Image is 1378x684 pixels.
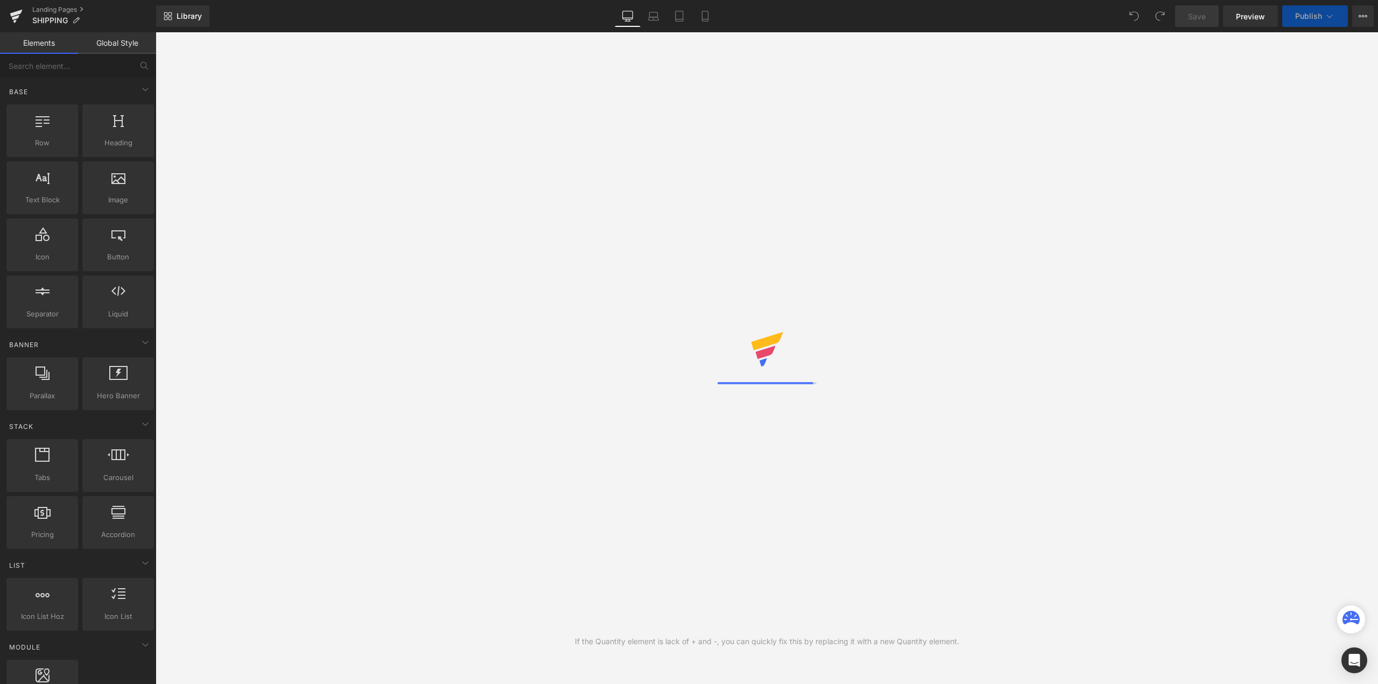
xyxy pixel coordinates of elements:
[1149,5,1171,27] button: Redo
[156,5,209,27] a: New Library
[86,529,151,540] span: Accordion
[1188,11,1206,22] span: Save
[10,472,75,483] span: Tabs
[86,390,151,401] span: Hero Banner
[615,5,641,27] a: Desktop
[86,194,151,206] span: Image
[86,137,151,149] span: Heading
[10,390,75,401] span: Parallax
[10,529,75,540] span: Pricing
[10,194,75,206] span: Text Block
[1123,5,1145,27] button: Undo
[86,251,151,263] span: Button
[78,32,156,54] a: Global Style
[8,87,29,97] span: Base
[1282,5,1348,27] button: Publish
[692,5,718,27] a: Mobile
[1236,11,1265,22] span: Preview
[8,340,40,350] span: Banner
[32,16,68,25] span: SHIPPING
[10,251,75,263] span: Icon
[8,421,34,432] span: Stack
[666,5,692,27] a: Tablet
[10,137,75,149] span: Row
[177,11,202,21] span: Library
[86,611,151,622] span: Icon List
[575,636,959,647] div: If the Quantity element is lack of + and -, you can quickly fix this by replacing it with a new Q...
[8,560,26,570] span: List
[1295,12,1322,20] span: Publish
[641,5,666,27] a: Laptop
[86,472,151,483] span: Carousel
[1352,5,1374,27] button: More
[1341,647,1367,673] div: Open Intercom Messenger
[86,308,151,320] span: Liquid
[8,642,41,652] span: Module
[10,611,75,622] span: Icon List Hoz
[32,5,156,14] a: Landing Pages
[1223,5,1278,27] a: Preview
[10,308,75,320] span: Separator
